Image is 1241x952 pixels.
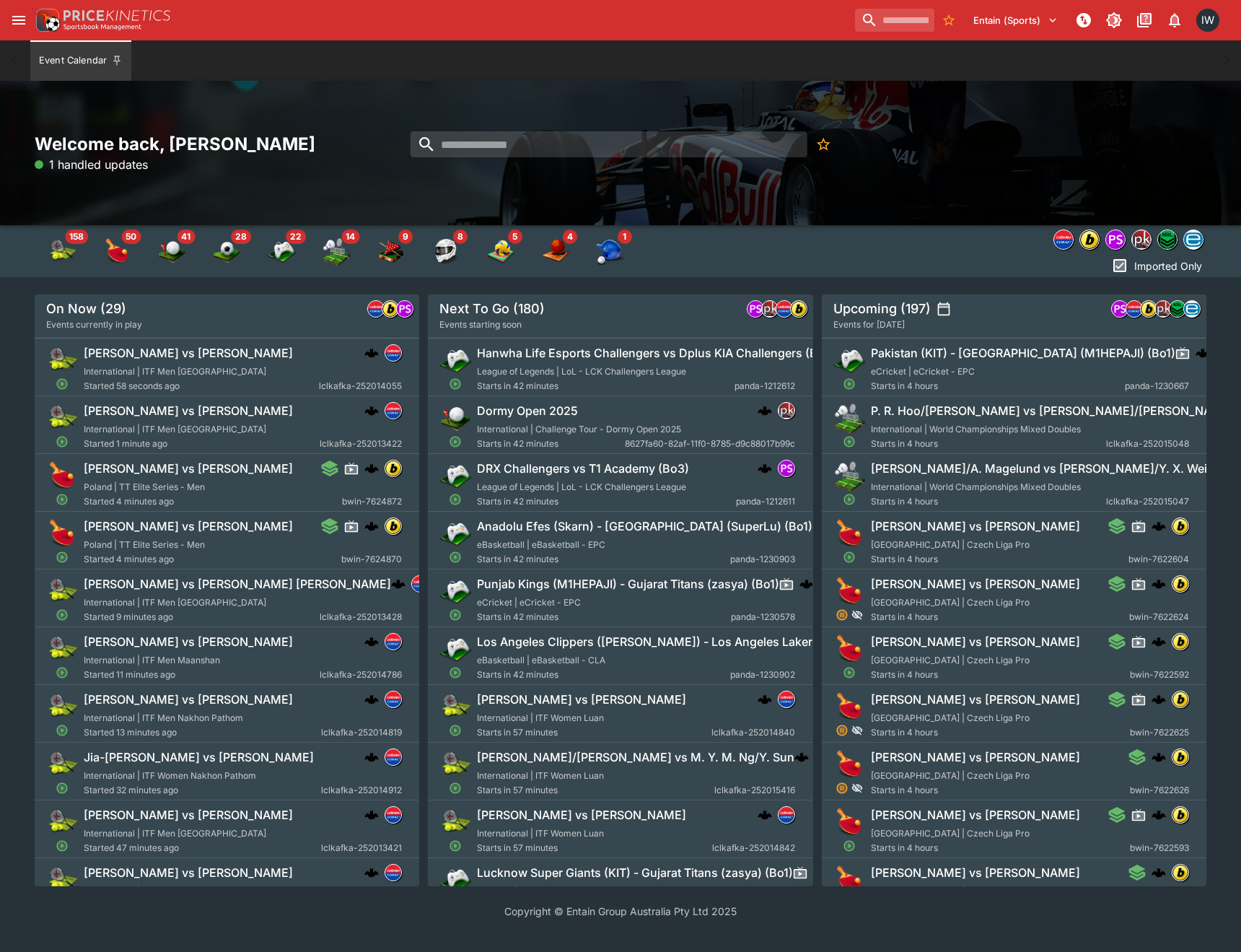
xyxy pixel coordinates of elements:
span: Poland | TT Elite Series - Men [84,539,205,550]
span: Events for [DATE] [833,318,905,332]
img: tennis.png [46,633,78,665]
img: tennis.png [46,864,78,896]
input: search [855,9,934,32]
svg: Open [843,435,856,448]
div: cerberus [758,403,772,418]
img: pricekinetics.png [1132,230,1151,249]
h6: Anadolu Efes (Skarn) - [GEOGRAPHIC_DATA] (SuperLu) (Bo1) [477,519,812,534]
img: pandascore.png [397,301,413,317]
div: cerberus [364,461,379,476]
span: Started 4 minutes ago [84,494,342,509]
img: bwin.png [1172,807,1188,823]
span: panda-1230902 [730,668,795,682]
img: table_tennis.png [46,460,78,492]
img: table_tennis.png [833,748,865,780]
img: esports.png [439,344,471,376]
span: Events starting soon [439,318,522,332]
h6: Lucknow Super Giants (KIT) - Gujarat Titans (zasya) (Bo1) [477,865,793,881]
img: logo-cerberus.svg [1152,808,1166,822]
span: lclkafka-252015047 [1106,494,1189,509]
div: pricekinetics [778,402,795,419]
div: cerberus [758,461,772,476]
img: logo-cerberus.svg [364,461,379,476]
img: pricekinetics.png [1155,301,1171,317]
button: Notifications [1162,7,1188,33]
span: bwin-7622593 [1130,841,1189,855]
img: logo-cerberus.svg [794,750,809,764]
span: eCricket | eCricket - EPC [871,366,975,377]
h6: [PERSON_NAME] vs [PERSON_NAME] [871,519,1080,534]
span: lclkafka-252014840 [711,725,795,740]
img: logo-cerberus.svg [1152,692,1166,707]
div: pandascore [1111,300,1128,318]
img: tennis.png [46,575,78,607]
div: Soccer [212,237,241,266]
span: eBasketball | eBasketball - EPC [477,539,605,550]
h6: [PERSON_NAME] vs [PERSON_NAME] [871,750,1080,765]
span: panda-1212612 [734,379,795,393]
div: Event type filters [1051,225,1206,254]
h6: Hanwha Life Esports Challengers vs Dplus KIA Challengers (Bo3) [477,346,836,361]
span: bwin-7622592 [1130,668,1189,682]
span: bwin-7622625 [1130,725,1189,740]
span: bwin-7622604 [1128,552,1189,567]
span: [GEOGRAPHIC_DATA] | Czech Liga Pro [871,539,1030,550]
div: Snooker [377,237,405,266]
img: lclkafka.png [385,403,401,419]
div: lclkafka [385,344,402,362]
img: logo-cerberus.svg [799,577,814,591]
img: golf.png [439,402,471,434]
h5: Upcoming (197) [833,300,931,317]
span: 4 [563,230,577,244]
div: nrl [1169,300,1186,318]
span: lclkafka-252014786 [320,668,402,682]
img: snooker [377,237,405,266]
img: logo-cerberus.svg [1152,519,1166,533]
img: pandascore.png [747,301,763,317]
h6: Dormy Open 2025 [477,403,578,419]
p: 1 handled updates [35,156,148,173]
img: table_tennis.png [833,864,865,896]
img: pricekinetics.png [779,403,794,419]
div: bwin [385,518,402,535]
span: [GEOGRAPHIC_DATA] | Czech Liga Pro [871,597,1030,608]
span: 8627fa60-82af-11f0-8785-d9c88017b99c [625,437,795,451]
span: 28 [231,230,251,244]
span: 22 [286,230,306,244]
svg: Open [843,551,856,564]
img: esports [267,237,296,266]
button: NOT Connected to PK [1071,7,1097,33]
img: logo-cerberus.svg [1196,346,1210,360]
img: table_tennis.png [46,518,78,549]
img: logo-cerberus.svg [364,692,379,707]
h6: [PERSON_NAME] vs [PERSON_NAME] [871,865,1080,881]
img: table_tennis.png [833,691,865,722]
img: bwin.png [382,301,398,317]
img: logo-cerberus.svg [364,519,379,533]
img: esports.png [439,460,471,492]
span: panda-1230578 [731,610,795,624]
img: motor_racing [431,237,460,266]
svg: Open [56,377,69,390]
img: PriceKinetics Logo [32,6,61,35]
img: tennis.png [439,691,471,722]
span: lclkafka-252013428 [320,610,402,624]
span: lclkafka-252013422 [320,437,402,451]
div: lclkafka [1053,230,1074,250]
span: bwin-7622626 [1130,783,1189,798]
button: settings [937,302,951,316]
img: lclkafka.png [385,807,401,823]
img: betradar.png [1184,230,1203,249]
svg: Open [450,493,462,506]
img: lclkafka.png [1126,301,1142,317]
div: cerberus [364,403,379,418]
h6: [PERSON_NAME] vs [PERSON_NAME] [871,577,1080,592]
span: panda-1230903 [730,552,795,567]
img: logo-cerberus.svg [364,750,379,764]
span: bwin-7624870 [341,552,402,567]
span: Starts in 4 hours [871,379,1125,393]
img: PriceKinetics [63,10,170,21]
h6: [PERSON_NAME] vs [PERSON_NAME] [84,808,293,823]
div: lclkafka [411,575,429,593]
svg: Open [56,435,69,448]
